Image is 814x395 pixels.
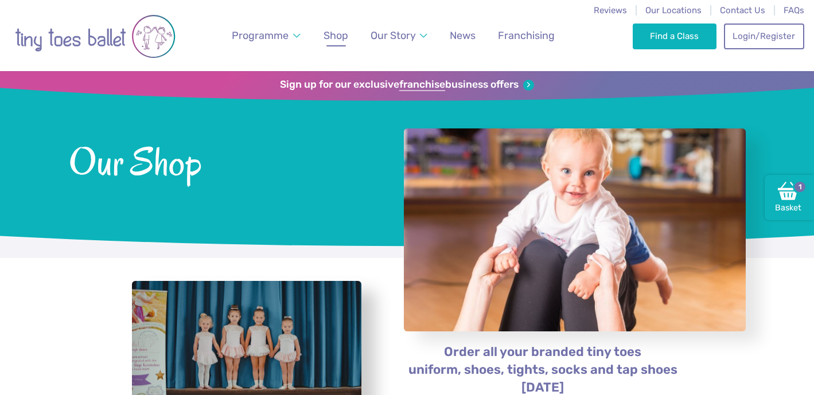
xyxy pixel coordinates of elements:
a: News [445,23,481,49]
a: Reviews [594,5,627,15]
a: Our Story [365,23,433,49]
strong: franchise [399,79,445,91]
span: News [450,29,476,41]
a: Login/Register [724,24,804,49]
a: Find a Class [633,24,717,49]
span: Programme [232,29,289,41]
img: tiny toes ballet [15,7,176,65]
span: Our Shop [69,137,373,183]
span: Our Story [371,29,416,41]
a: Basket1 [765,175,814,221]
span: Shop [324,29,348,41]
a: Contact Us [720,5,765,15]
a: Franchising [493,23,560,49]
a: FAQs [784,5,804,15]
a: Programme [227,23,306,49]
span: Franchising [498,29,555,41]
a: Our Locations [645,5,702,15]
span: 1 [793,180,807,194]
a: Shop [318,23,353,49]
a: Sign up for our exclusivefranchisebusiness offers [280,79,534,91]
